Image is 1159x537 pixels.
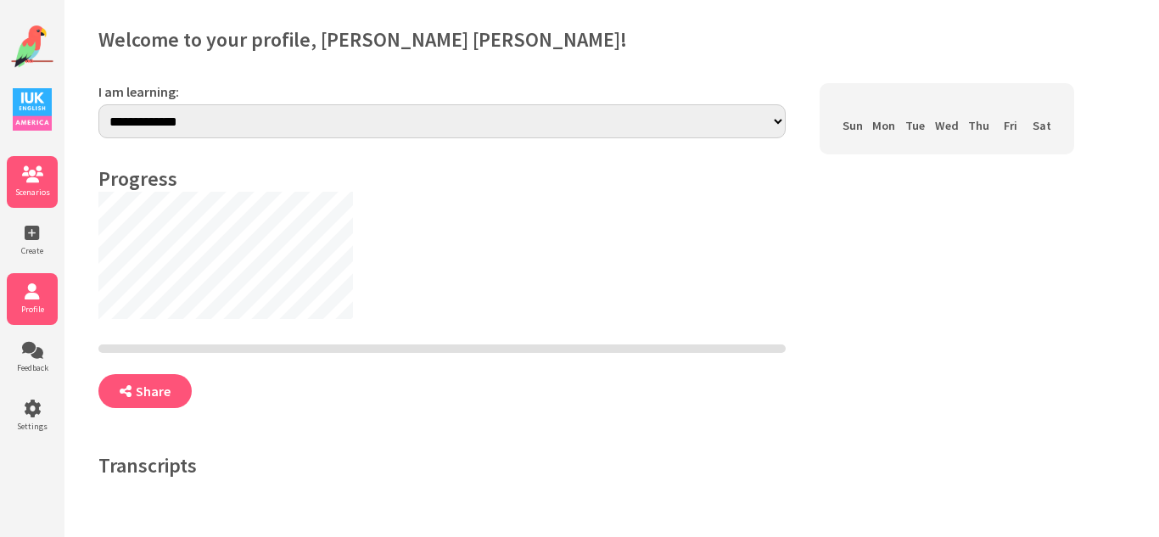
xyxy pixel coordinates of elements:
h4: Progress [98,165,786,192]
span: Scenarios [7,187,58,198]
span: Create [7,245,58,256]
span: Settings [7,421,58,432]
h2: Welcome to your profile, [PERSON_NAME] [PERSON_NAME]! [98,26,1124,53]
img: IUK Logo [13,88,52,131]
th: Sun [837,114,868,137]
th: Tue [899,114,931,137]
th: Mon [868,114,899,137]
label: I am learning: [98,83,786,100]
th: Fri [994,114,1026,137]
h4: Transcripts [98,452,786,478]
th: Sat [1026,114,1057,137]
span: Feedback [7,362,58,373]
th: Wed [931,114,963,137]
span: Profile [7,304,58,315]
button: Share [98,374,192,408]
th: Thu [963,114,994,137]
img: Website Logo [11,25,53,68]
